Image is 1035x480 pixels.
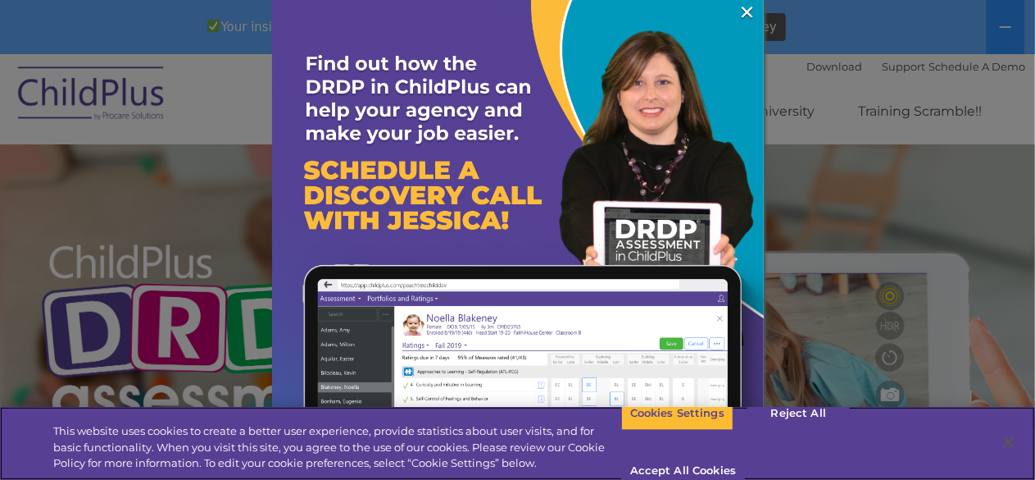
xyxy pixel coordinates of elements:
button: Close [991,424,1027,460]
a: × [738,4,757,21]
div: This website uses cookies to create a better user experience, provide statistics about user visit... [53,423,621,472]
button: Cookies Settings [621,396,733,431]
button: Reject All [747,396,850,431]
